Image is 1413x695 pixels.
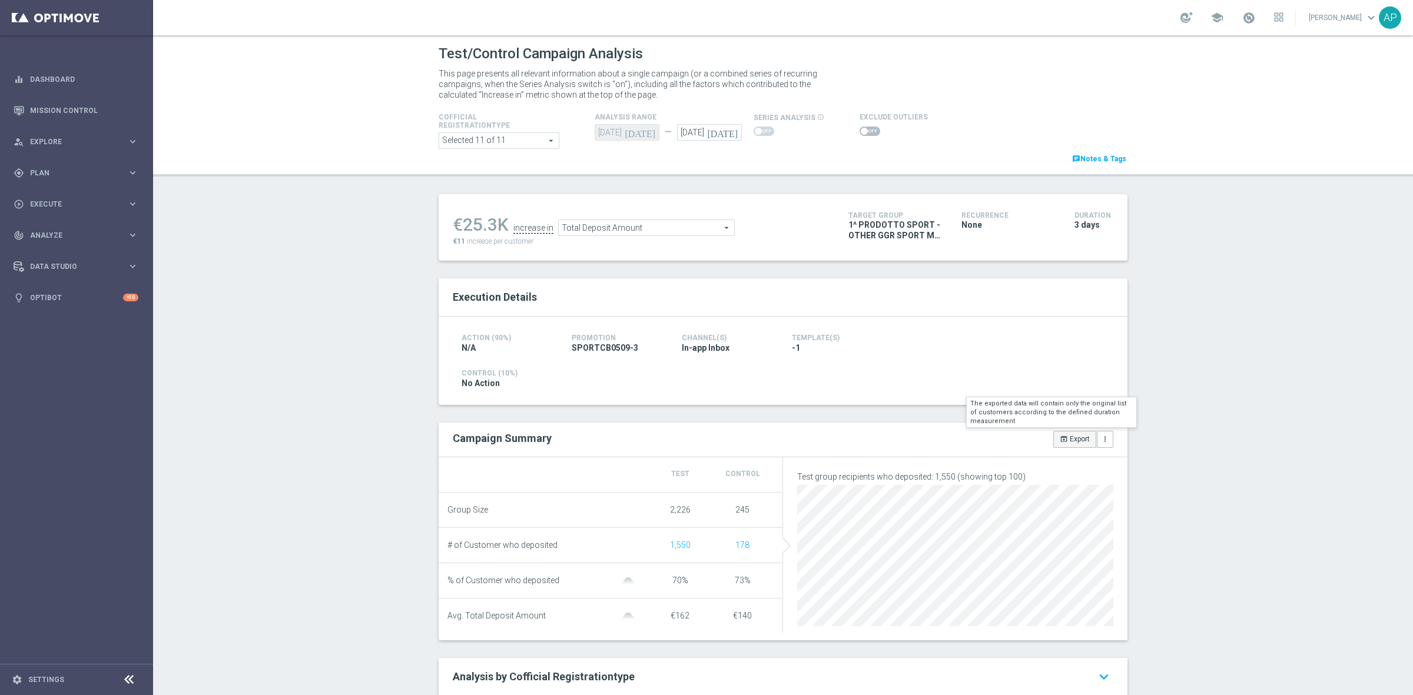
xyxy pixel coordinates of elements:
[14,137,24,147] i: person_search
[13,168,139,178] button: gps_fixed Plan keyboard_arrow_right
[123,294,138,301] div: +10
[625,124,659,137] i: [DATE]
[30,64,138,95] a: Dashboard
[672,576,688,585] span: 70%
[1365,11,1378,24] span: keyboard_arrow_down
[754,114,815,122] span: series analysis
[30,138,127,145] span: Explore
[462,342,476,353] span: N/A
[439,113,539,129] h4: Cofficial Registrationtype
[707,124,742,137] i: [DATE]
[735,576,751,585] span: 73%
[14,261,127,272] div: Data Studio
[733,611,752,620] span: €140
[453,291,537,303] span: Execution Details
[616,577,640,585] img: gaussianGrey.svg
[14,64,138,95] div: Dashboard
[13,231,139,240] button: track_changes Analyze keyboard_arrow_right
[462,369,1104,377] h4: Control (10%)
[447,611,546,621] span: Avg. Total Deposit Amount
[1074,211,1113,220] h4: Duration
[14,230,127,241] div: Analyze
[14,282,138,313] div: Optibot
[671,470,689,478] span: Test
[677,124,742,141] input: Select Date
[447,505,488,515] span: Group Size
[797,471,1113,482] p: Test group recipients who deposited: 1,550 (showing top 100)
[1097,431,1113,447] button: more_vert
[1379,6,1401,29] div: AP
[14,168,24,178] i: gps_fixed
[572,334,664,342] h4: Promotion
[447,576,559,586] span: % of Customer who deposited
[13,106,139,115] button: Mission Control
[462,334,554,342] h4: Action (90%)
[513,223,553,234] div: increase in
[439,45,643,62] h1: Test/Control Campaign Analysis
[14,95,138,126] div: Mission Control
[127,230,138,241] i: keyboard_arrow_right
[792,342,800,353] span: -1
[462,378,500,388] span: No Action
[14,168,127,178] div: Plan
[453,214,509,235] div: €25.3K
[30,263,127,270] span: Data Studio
[682,342,729,353] span: In-app Inbox
[848,211,944,220] h4: Target Group
[14,199,127,210] div: Execute
[671,611,689,620] span: €162
[439,68,833,100] p: This page presents all relevant information about a single campaign (or a combined series of recu...
[127,167,138,178] i: keyboard_arrow_right
[453,670,635,683] span: Analysis by Cofficial Registrationtype
[13,137,139,147] button: person_search Explore keyboard_arrow_right
[13,293,139,302] button: lightbulb Optibot +10
[1101,435,1109,443] i: more_vert
[127,198,138,210] i: keyboard_arrow_right
[670,540,691,550] span: Show unique customers
[14,292,24,303] i: lightbulb
[439,133,559,148] span: Expert Online Expert Retail Master Online Master Retail Other and 6 more
[961,220,982,230] span: None
[792,334,1104,342] h4: Template(s)
[28,676,64,683] a: Settings
[682,334,774,342] h4: Channel(s)
[30,232,127,239] span: Analyze
[961,211,1057,220] h4: Recurrence
[467,237,533,245] span: increase per customer
[595,113,754,121] h4: analysis range
[30,169,127,177] span: Plan
[817,114,824,121] i: info_outline
[13,75,139,84] button: equalizer Dashboard
[572,342,638,353] span: SPORTCB0509-3
[13,199,139,209] button: play_circle_outline Execute keyboard_arrow_right
[1071,152,1127,165] a: chatNotes & Tags
[30,201,127,208] span: Execute
[127,261,138,272] i: keyboard_arrow_right
[1072,155,1080,163] i: chat
[14,137,127,147] div: Explore
[1053,431,1096,447] button: open_in_browser Export
[848,220,944,241] span: 1^ PRODOTTO SPORT - OTHER GGR SPORT M08 > 50 EURO - CONTATTABILI E NON 05.09
[13,262,139,271] button: Data Studio keyboard_arrow_right
[1210,11,1223,24] span: school
[14,230,24,241] i: track_changes
[725,470,760,478] span: Control
[30,282,123,313] a: Optibot
[860,113,928,121] h4: Exclude Outliers
[12,674,22,685] i: settings
[14,199,24,210] i: play_circle_outline
[735,540,749,550] span: Show unique customers
[447,540,558,550] span: # of Customer who deposited
[127,136,138,147] i: keyboard_arrow_right
[453,432,552,444] h2: Campaign Summary
[1094,666,1113,687] i: keyboard_arrow_down
[735,505,749,514] span: 245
